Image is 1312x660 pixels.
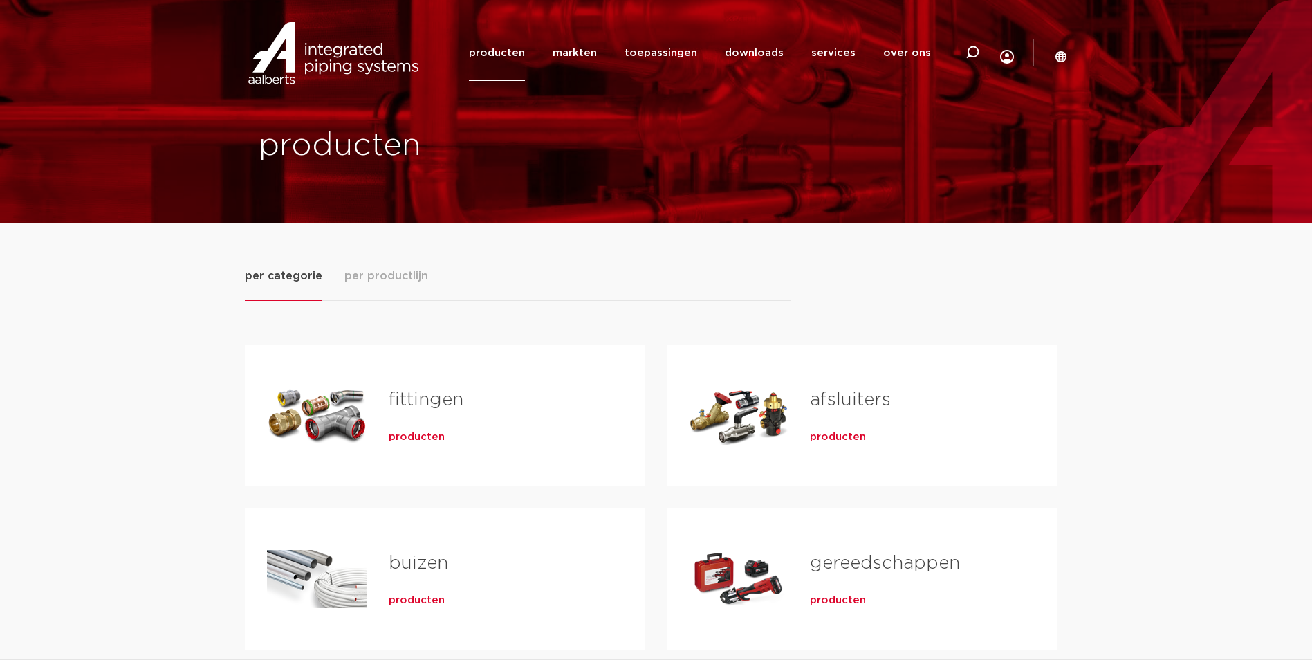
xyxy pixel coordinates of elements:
a: buizen [389,554,448,572]
nav: Menu [469,25,931,81]
a: markten [553,25,597,81]
a: toepassingen [625,25,697,81]
a: over ons [883,25,931,81]
a: services [811,25,856,81]
h1: producten [259,124,649,168]
a: producten [810,430,866,444]
span: per productlijn [344,268,428,284]
a: producten [389,430,445,444]
a: afsluiters [810,391,891,409]
a: fittingen [389,391,463,409]
a: producten [389,594,445,607]
span: per categorie [245,268,322,284]
div: my IPS [1000,21,1014,85]
a: producten [810,594,866,607]
a: downloads [725,25,784,81]
a: gereedschappen [810,554,960,572]
a: producten [469,25,525,81]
